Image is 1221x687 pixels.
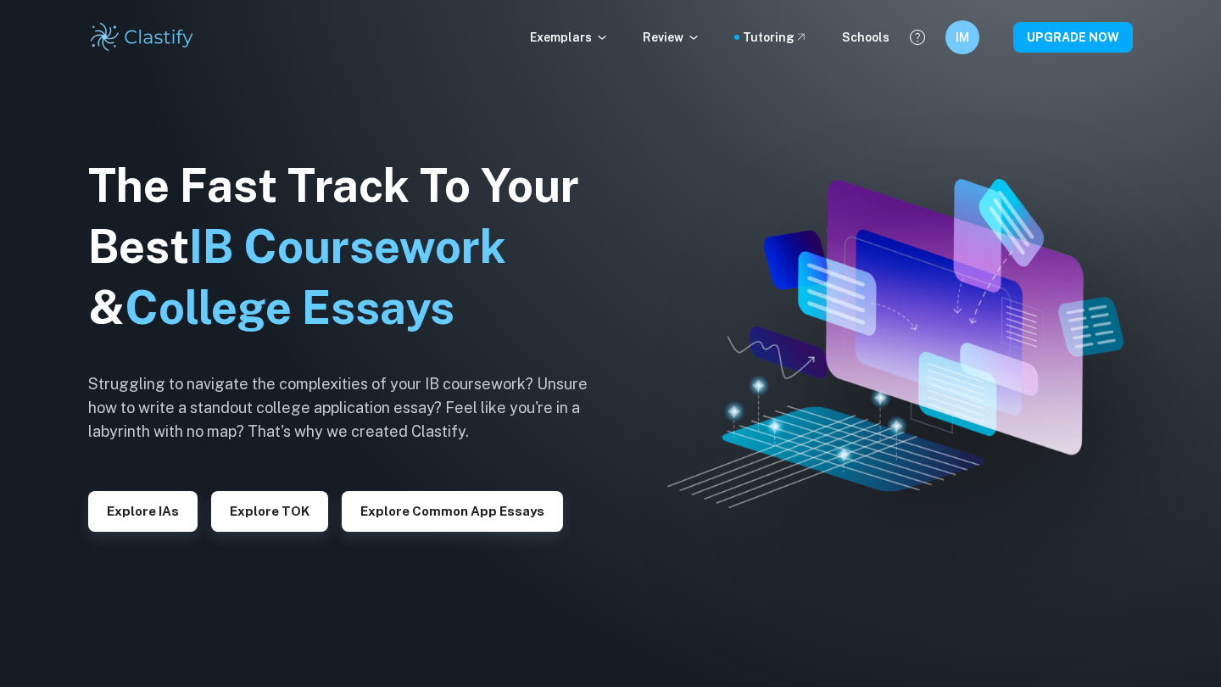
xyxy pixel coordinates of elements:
h6: IM [953,28,973,47]
button: UPGRADE NOW [1013,22,1133,53]
button: Explore TOK [211,491,328,532]
button: Help and Feedback [903,23,932,52]
img: Clastify logo [88,20,196,54]
h1: The Fast Track To Your Best & [88,155,614,338]
p: Exemplars [530,28,609,47]
a: Schools [842,28,889,47]
button: Explore Common App essays [342,491,563,532]
a: Explore TOK [211,502,328,518]
h6: Struggling to navigate the complexities of your IB coursework? Unsure how to write a standout col... [88,372,614,444]
a: Explore Common App essays [342,502,563,518]
img: Clastify hero [667,179,1123,509]
span: College Essays [125,281,454,334]
button: IM [945,20,979,54]
a: Explore IAs [88,502,198,518]
span: IB Coursework [189,220,506,273]
p: Review [643,28,700,47]
a: Tutoring [743,28,808,47]
button: Explore IAs [88,491,198,532]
